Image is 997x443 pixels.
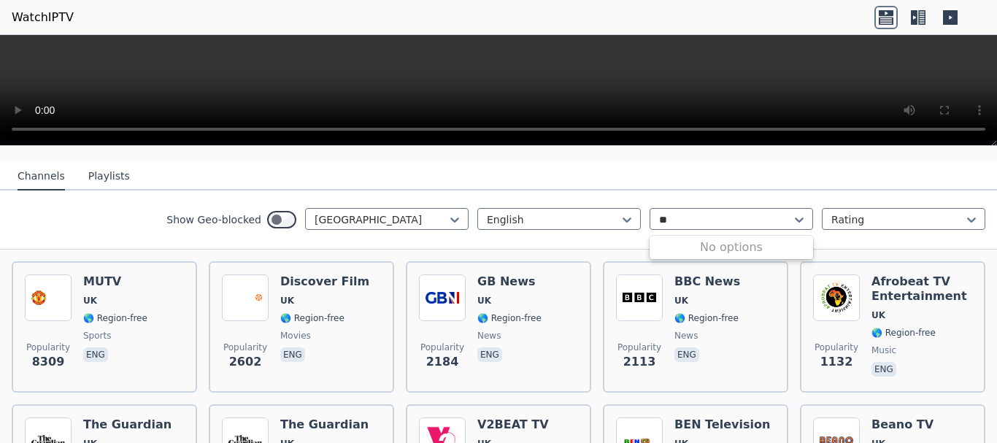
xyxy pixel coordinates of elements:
span: UK [83,295,97,307]
h6: GB News [477,274,542,289]
span: 2113 [623,353,656,371]
div: No options [650,239,813,256]
span: Popularity [420,342,464,353]
img: GB News [419,274,466,321]
span: Popularity [223,342,267,353]
span: 🌎 Region-free [871,327,936,339]
h6: BBC News [674,274,740,289]
p: eng [871,362,896,377]
h6: Beano TV [871,417,936,432]
button: Channels [18,163,65,190]
p: eng [477,347,502,362]
h6: The Guardian [280,417,370,432]
label: Show Geo-blocked [166,212,261,227]
img: Afrobeat TV Entertainment [813,274,860,321]
h6: Afrobeat TV Entertainment [871,274,972,304]
span: UK [477,295,491,307]
span: movies [280,330,311,342]
span: sports [83,330,111,342]
p: eng [83,347,108,362]
img: MUTV [25,274,72,321]
img: Discover Film [222,274,269,321]
span: 🌎 Region-free [280,312,344,324]
span: UK [871,309,885,321]
span: 2184 [426,353,459,371]
span: 🌎 Region-free [477,312,542,324]
a: WatchIPTV [12,9,74,26]
span: Popularity [815,342,858,353]
span: news [477,330,501,342]
span: UK [280,295,294,307]
img: BBC News [616,274,663,321]
span: news [674,330,698,342]
h6: Discover Film [280,274,369,289]
button: Playlists [88,163,130,190]
span: 🌎 Region-free [83,312,147,324]
span: 1132 [820,353,853,371]
span: Popularity [26,342,70,353]
span: 🌎 Region-free [674,312,739,324]
span: 8309 [32,353,65,371]
h6: BEN Television [674,417,770,432]
p: eng [674,347,699,362]
h6: V2BEAT TV [477,417,549,432]
span: 2602 [229,353,262,371]
span: UK [674,295,688,307]
h6: The Guardian [83,417,173,432]
p: eng [280,347,305,362]
span: Popularity [617,342,661,353]
span: music [871,344,896,356]
h6: MUTV [83,274,147,289]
